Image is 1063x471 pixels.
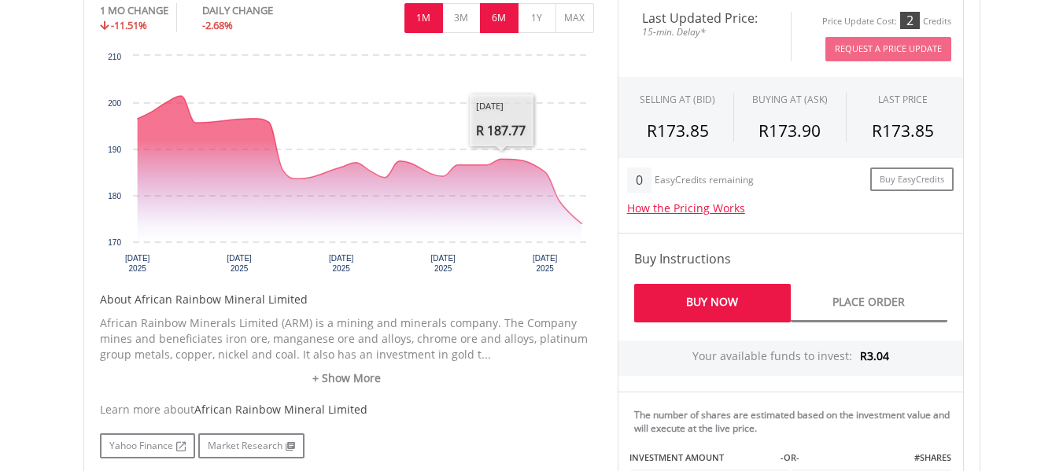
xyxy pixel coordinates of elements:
[872,120,934,142] span: R173.85
[655,175,754,188] div: EasyCredits remaining
[647,120,709,142] span: R173.85
[627,167,651,193] div: 0
[202,3,326,18] div: DAILY CHANGE
[630,24,779,39] span: 15-min. Delay*
[634,249,947,268] h4: Buy Instructions
[202,18,233,32] span: -2.68%
[878,93,928,106] div: LAST PRICE
[618,340,963,376] div: Your available funds to invest:
[480,3,519,33] button: 6M
[404,3,443,33] button: 1M
[752,93,828,106] span: BUYING AT (ASK)
[100,402,594,418] div: Learn more about
[100,292,594,307] h5: About African Rainbow Mineral Limited
[100,433,195,458] a: Yahoo Finance
[923,16,951,28] div: Credits
[442,3,481,33] button: 3M
[111,18,147,32] span: -11.51%
[634,284,791,322] a: Buy Now
[100,48,594,284] div: Chart. Highcharts interactive chart.
[108,53,121,61] text: 210
[758,120,821,142] span: R173.90
[627,201,745,215] a: How the Pricing Works
[781,451,799,464] label: -OR-
[900,12,920,29] div: 2
[328,254,353,273] text: [DATE] 2025
[100,315,594,362] p: African Rainbow Minerals Limited (ARM) is a mining and minerals company. The Company mines and be...
[100,3,168,18] div: 1 MO CHANGE
[870,167,954,192] a: Buy EasyCredits
[100,48,594,284] svg: Interactive chart
[430,254,456,273] text: [DATE] 2025
[124,254,149,273] text: [DATE] 2025
[629,451,724,464] label: INVESTMENT AMOUNT
[100,370,594,386] a: + Show More
[532,254,557,273] text: [DATE] 2025
[198,433,305,458] a: Market Research
[860,348,889,363] span: R3.04
[108,145,121,154] text: 190
[108,238,121,247] text: 170
[108,99,121,108] text: 200
[825,37,951,61] button: Request A Price Update
[822,16,897,28] div: Price Update Cost:
[518,3,556,33] button: 1Y
[227,254,252,273] text: [DATE] 2025
[108,192,121,201] text: 180
[630,12,779,24] span: Last Updated Price:
[555,3,594,33] button: MAX
[791,284,947,322] a: Place Order
[640,93,715,106] div: SELLING AT (BID)
[634,408,957,435] div: The number of shares are estimated based on the investment value and will execute at the live price.
[914,451,951,464] label: #SHARES
[194,402,367,417] span: African Rainbow Mineral Limited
